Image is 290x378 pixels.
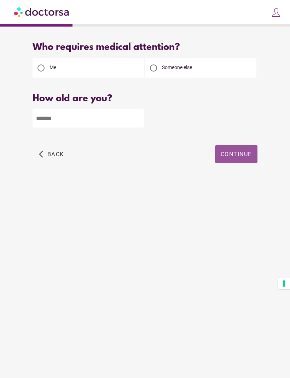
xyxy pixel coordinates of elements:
[33,42,257,53] div: Who requires medical attention?
[221,151,252,158] span: Continue
[36,145,67,163] button: arrow_back_ios Back
[162,64,192,70] span: Someone else
[50,64,56,70] span: Me
[47,151,64,158] span: Back
[14,4,70,20] img: Doctorsa.com
[271,7,281,17] img: icons8-customer-100.png
[33,94,257,105] div: How old are you?
[278,277,290,289] button: Your consent preferences for tracking technologies
[215,145,257,163] button: Continue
